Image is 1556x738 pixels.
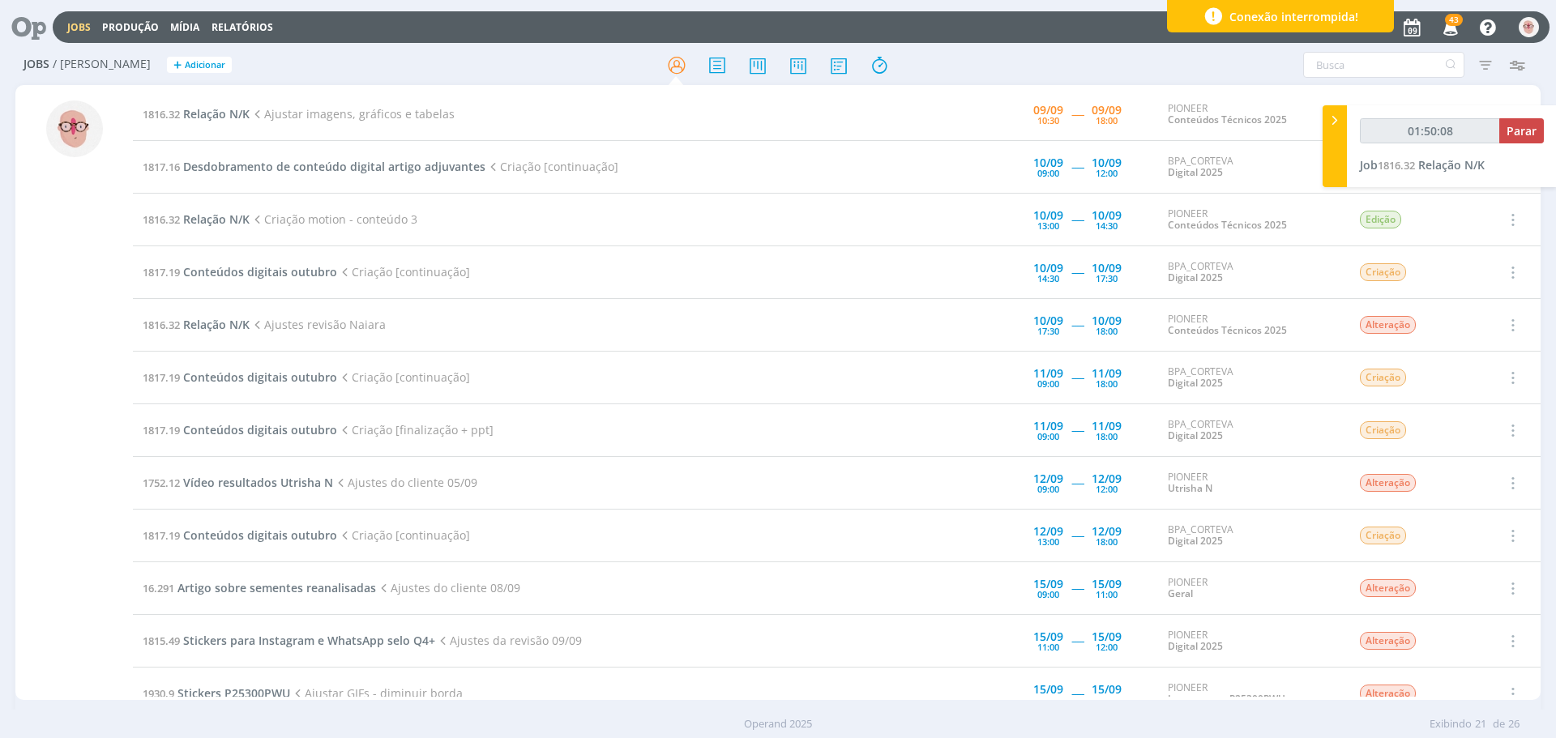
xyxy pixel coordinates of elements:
[183,633,435,648] span: Stickers para Instagram e WhatsApp selo Q4+
[1033,578,1063,590] div: 15/09
[143,370,180,385] span: 1817.19
[1092,684,1122,695] div: 15/09
[143,317,250,332] a: 1816.32Relação N/K
[167,57,232,74] button: +Adicionar
[183,475,333,490] span: Vídeo resultados Utrisha N
[1092,526,1122,537] div: 12/09
[170,20,199,34] a: Mídia
[1037,169,1059,177] div: 09:00
[143,423,180,437] span: 1817.19
[1433,13,1466,42] button: 43
[1303,52,1464,78] input: Busca
[1518,13,1540,41] button: A
[250,317,386,332] span: Ajustes revisão Naiara
[1168,682,1335,706] div: PIONEER
[97,21,164,34] button: Produção
[337,264,470,279] span: Criação [continuação]
[333,475,477,490] span: Ajustes do cliente 05/09
[1092,578,1122,590] div: 15/09
[1168,481,1212,495] a: Utrisha N
[53,58,151,71] span: / [PERSON_NAME]
[337,422,494,437] span: Criação [finalização + ppt]
[1071,159,1084,174] span: -----
[1360,579,1416,597] span: Alteração
[1037,326,1059,335] div: 17:30
[143,160,180,174] span: 1817.16
[143,475,333,490] a: 1752.12Vídeo resultados Utrisha N
[1037,537,1059,546] div: 13:00
[1033,262,1063,274] div: 10/09
[1360,263,1406,281] span: Criação
[337,369,470,385] span: Criação [continuação]
[1071,106,1084,122] span: -----
[24,58,49,71] span: Jobs
[1096,221,1118,230] div: 14:30
[183,422,337,437] span: Conteúdos digitais outubro
[1418,157,1485,173] span: Relação N/K
[183,527,337,543] span: Conteúdos digitais outubro
[183,317,250,332] span: Relação N/K
[1096,116,1118,125] div: 18:00
[1475,716,1486,732] span: 21
[1168,165,1223,179] a: Digital 2025
[143,581,174,595] span: 16.291
[250,106,455,122] span: Ajustar imagens, gráficos e tabelas
[1168,587,1193,600] a: Geral
[1360,685,1416,702] span: Alteração
[183,159,485,174] span: Desdobramento de conteúdo digital artigo adjuvantes
[143,527,337,543] a: 1817.19Conteúdos digitais outubro
[1360,369,1406,386] span: Criação
[1033,526,1063,537] div: 12/09
[1168,376,1223,390] a: Digital 2025
[173,57,182,74] span: +
[143,107,180,122] span: 1816.32
[183,264,337,279] span: Conteúdos digitais outubro
[1033,420,1063,432] div: 11/09
[1092,420,1122,432] div: 11/09
[1096,537,1118,546] div: 18:00
[1037,379,1059,388] div: 09:00
[185,60,225,70] span: Adicionar
[1092,631,1122,642] div: 15/09
[1507,123,1537,139] span: Parar
[1033,631,1063,642] div: 15/09
[1168,271,1223,284] a: Digital 2025
[212,20,273,34] a: Relatórios
[435,633,582,648] span: Ajustes da revisão 09/09
[485,159,618,174] span: Criação [continuação]
[207,21,278,34] button: Relatórios
[1168,577,1335,600] div: PIONEER
[1071,211,1084,227] span: -----
[1360,316,1416,334] span: Alteração
[1096,695,1118,704] div: 14:00
[1071,633,1084,648] span: -----
[1168,261,1335,284] div: BPA_CORTEVA
[143,211,250,227] a: 1816.32Relação N/K
[1499,118,1544,143] button: Parar
[1037,432,1059,441] div: 09:00
[1096,326,1118,335] div: 18:00
[177,685,290,701] span: Stickers P25300PWU
[1037,116,1059,125] div: 10:30
[1096,432,1118,441] div: 18:00
[1360,632,1416,650] span: Alteração
[1168,218,1287,232] a: Conteúdos Técnicos 2025
[1071,685,1084,701] span: -----
[1071,527,1084,543] span: -----
[183,211,250,227] span: Relação N/K
[1092,368,1122,379] div: 11/09
[376,580,520,595] span: Ajustes do cliente 08/09
[1037,274,1059,283] div: 14:30
[165,21,204,34] button: Mídia
[102,20,159,34] a: Produção
[1096,484,1118,493] div: 12:00
[1033,684,1063,695] div: 15/09
[1445,14,1463,26] span: 43
[1168,419,1335,442] div: BPA_CORTEVA
[1092,315,1122,326] div: 10/09
[1071,580,1084,595] span: -----
[1168,692,1285,706] a: Lançamento P25300PWU
[1168,524,1335,548] div: BPA_CORTEVA
[1033,210,1063,221] div: 10/09
[1096,274,1118,283] div: 17:30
